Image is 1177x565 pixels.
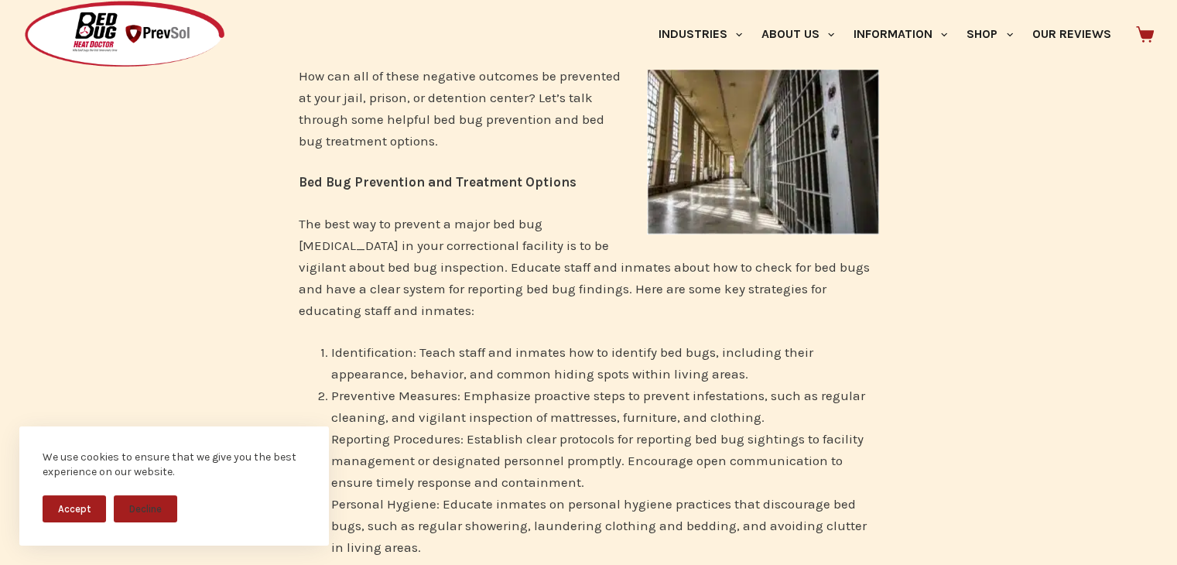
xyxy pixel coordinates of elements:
button: Decline [114,495,177,522]
li: Identification: Teach staff and inmates how to identify bed bugs, including their appearance, beh... [331,341,879,385]
p: The best way to prevent a major bed bug [MEDICAL_DATA] in your correctional facility is to be vig... [299,213,879,321]
div: We use cookies to ensure that we give you the best experience on our website. [43,450,306,480]
li: Reporting Procedures: Establish clear protocols for reporting bed bug sightings to facility manag... [331,428,879,493]
button: Accept [43,495,106,522]
li: Preventive Measures: Emphasize proactive steps to prevent infestations, such as regular cleaning,... [331,385,879,428]
p: How can all of these negative outcomes be prevented at your jail, prison, or detention center? Le... [299,65,879,152]
li: Personal Hygiene: Educate inmates on personal hygiene practices that discourage bed bugs, such as... [331,493,879,558]
strong: Bed Bug Prevention and Treatment Options [299,174,577,190]
button: Open LiveChat chat widget [12,6,59,53]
